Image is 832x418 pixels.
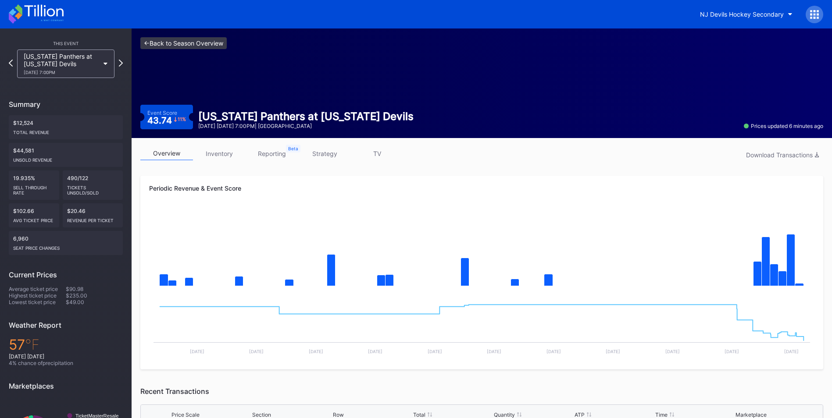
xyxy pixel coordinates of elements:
div: Section [252,411,271,418]
a: <-Back to Season Overview [140,37,227,49]
span: ℉ [25,336,39,353]
a: inventory [193,147,246,160]
text: [DATE] [368,349,382,354]
text: [DATE] [725,349,739,354]
div: Periodic Revenue & Event Score [149,184,814,192]
div: 490/122 [63,170,123,200]
div: Time [655,411,668,418]
div: 43.74 [147,116,186,125]
button: NJ Devils Hockey Secondary [693,6,799,22]
div: Weather Report [9,321,123,329]
div: Total Revenue [13,126,118,135]
div: Price Scale [171,411,200,418]
a: TV [351,147,404,160]
div: Average ticket price [9,286,66,292]
div: Event Score [147,110,177,116]
div: This Event [9,41,123,46]
div: 19.935% [9,170,59,200]
div: 11 % [178,117,186,122]
button: Download Transactions [742,149,823,161]
text: [DATE] [190,349,204,354]
div: Unsold Revenue [13,154,118,163]
div: [DATE] [DATE] 7:00PM | [GEOGRAPHIC_DATA] [198,123,414,129]
text: [DATE] [249,349,264,354]
div: 4 % chance of precipitation [9,360,123,366]
div: Highest ticket price [9,292,66,299]
svg: Chart title [149,207,814,295]
a: strategy [298,147,351,160]
text: [DATE] [487,349,501,354]
div: Marketplace [736,411,767,418]
div: 6,960 [9,231,123,255]
div: Quantity [494,411,515,418]
div: Marketplaces [9,382,123,390]
div: $90.98 [66,286,123,292]
div: seat price changes [13,242,118,251]
div: $20.46 [63,203,123,227]
div: Row [333,411,344,418]
div: Prices updated 6 minutes ago [744,123,823,129]
text: [DATE] [428,349,442,354]
div: [US_STATE] Panthers at [US_STATE] Devils [24,53,99,75]
div: [DATE] [DATE] [9,353,123,360]
div: Tickets Unsold/Sold [67,181,118,195]
a: overview [140,147,193,160]
svg: Chart title [149,295,814,361]
div: 57 [9,336,123,353]
div: [DATE] 7:00PM [24,70,99,75]
text: [DATE] [606,349,620,354]
div: $12,524 [9,115,123,139]
div: Recent Transactions [140,387,823,396]
div: Total [413,411,425,418]
div: NJ Devils Hockey Secondary [700,11,784,18]
div: Sell Through Rate [13,181,55,195]
div: $44,581 [9,143,123,167]
text: [DATE] [309,349,323,354]
div: Current Prices [9,270,123,279]
div: Download Transactions [746,151,819,159]
div: [US_STATE] Panthers at [US_STATE] Devils [198,110,414,123]
text: [DATE] [784,349,799,354]
div: Revenue per ticket [67,214,118,223]
text: [DATE] [665,349,680,354]
div: $235.00 [66,292,123,299]
div: Summary [9,100,123,109]
div: $49.00 [66,299,123,305]
div: ATP [575,411,585,418]
div: $102.66 [9,203,59,227]
div: Avg ticket price [13,214,55,223]
a: reporting [246,147,298,160]
text: [DATE] [546,349,561,354]
div: Lowest ticket price [9,299,66,305]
